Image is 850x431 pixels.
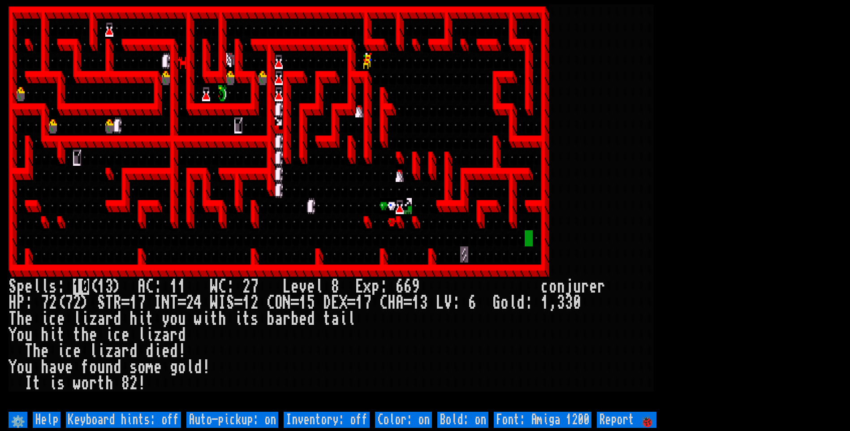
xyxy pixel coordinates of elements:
[138,295,146,311] div: 7
[89,375,97,392] div: r
[226,295,234,311] div: S
[25,327,33,343] div: u
[250,279,259,295] div: 7
[375,412,432,428] input: Color: on
[541,295,549,311] div: 1
[355,295,363,311] div: 1
[194,359,202,375] div: d
[549,279,557,295] div: o
[9,327,17,343] div: Y
[49,359,57,375] div: a
[105,343,113,359] div: z
[81,279,89,295] mark: 0
[138,375,146,392] div: !
[210,311,218,327] div: t
[17,311,25,327] div: h
[129,375,138,392] div: 2
[525,295,533,311] div: :
[113,343,121,359] div: a
[501,295,509,311] div: o
[121,375,129,392] div: 8
[396,295,404,311] div: A
[549,295,557,311] div: ,
[9,295,17,311] div: H
[154,279,162,295] div: :
[162,295,170,311] div: N
[97,359,105,375] div: u
[41,295,49,311] div: 7
[186,359,194,375] div: l
[154,343,162,359] div: i
[444,295,452,311] div: V
[65,359,73,375] div: e
[275,295,283,311] div: O
[396,279,404,295] div: 6
[573,279,581,295] div: u
[226,279,234,295] div: :
[412,295,420,311] div: 1
[73,327,81,343] div: t
[331,311,339,327] div: a
[138,327,146,343] div: l
[25,295,33,311] div: :
[138,359,146,375] div: o
[331,295,339,311] div: E
[557,279,565,295] div: n
[105,279,113,295] div: 3
[146,359,154,375] div: m
[339,295,347,311] div: X
[9,279,17,295] div: S
[541,279,549,295] div: c
[202,359,210,375] div: !
[41,311,49,327] div: i
[113,327,121,343] div: c
[25,359,33,375] div: u
[57,359,65,375] div: v
[129,343,138,359] div: d
[49,311,57,327] div: c
[347,295,355,311] div: =
[81,295,89,311] div: )
[267,295,275,311] div: C
[81,311,89,327] div: i
[113,279,121,295] div: )
[81,327,89,343] div: h
[154,295,162,311] div: I
[49,295,57,311] div: 2
[597,412,656,428] input: Report 🐞
[494,412,591,428] input: Font: Amiga 1200
[404,279,412,295] div: 6
[250,295,259,311] div: 2
[581,279,589,295] div: r
[73,279,81,295] mark: 1
[138,311,146,327] div: i
[275,311,283,327] div: a
[597,279,605,295] div: r
[170,343,178,359] div: d
[178,327,186,343] div: d
[9,412,27,428] input: ⚙️
[49,279,57,295] div: s
[307,311,315,327] div: d
[89,327,97,343] div: e
[33,279,41,295] div: l
[105,359,113,375] div: n
[371,279,380,295] div: p
[291,279,299,295] div: e
[105,375,113,392] div: h
[194,295,202,311] div: 4
[218,279,226,295] div: C
[113,295,121,311] div: R
[299,279,307,295] div: v
[315,279,323,295] div: l
[242,295,250,311] div: 1
[73,375,81,392] div: w
[242,279,250,295] div: 2
[57,327,65,343] div: t
[41,359,49,375] div: h
[170,327,178,343] div: r
[97,295,105,311] div: S
[25,311,33,327] div: e
[404,295,412,311] div: =
[146,327,154,343] div: i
